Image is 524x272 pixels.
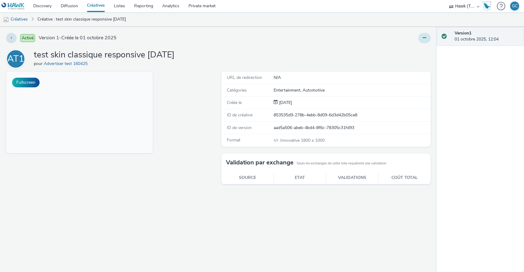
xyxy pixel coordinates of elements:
a: Hawk Academy [482,1,494,11]
button: Fullscreen [12,78,40,87]
th: Source [221,172,274,184]
small: Seuls les exchanges de cette liste requièrent une validation [297,161,386,166]
span: Version 1 - Créée le 01 octobre 2025 [39,34,117,41]
h3: Validation par exchange [226,158,294,167]
span: 1800 x 1000 [280,138,325,143]
div: AT1 [7,50,24,67]
img: undefined Logo [2,2,25,10]
div: GC [512,2,518,11]
span: N/A [274,75,281,80]
span: Format [227,137,240,143]
th: Etat [274,172,326,184]
span: [DATE] [278,100,292,105]
th: Validations [326,172,378,184]
span: Activé [20,34,35,42]
a: AT1 [6,56,28,62]
th: Coût total [378,172,431,184]
div: 01 octobre 2025, 12:04 [455,30,519,43]
span: Créée le [227,100,242,105]
span: URL de redirection [227,75,262,80]
span: ID de version [227,125,252,131]
span: pour [34,61,44,66]
a: Advertiser test 160425 [44,61,90,66]
img: mobile [3,17,9,23]
a: Créative : test skin classique responsive [DATE] [34,12,129,27]
strong: Version 1 [455,30,471,36]
img: Hawk Academy [482,1,491,11]
div: 853535d9-278b-4ebb-8d09-6d3d42b05ce8 [274,112,430,118]
div: Création 01 octobre 2025, 12:04 [278,100,292,106]
div: Entertainment, Automotive [274,87,430,93]
span: Innovative [280,138,301,143]
h1: test skin classique responsive [DATE] [34,49,175,61]
div: aad5a506-abeb-4bd4-8f6c-78305c31fd93 [274,125,430,131]
span: Catégories [227,87,247,93]
span: ID de créative [227,112,252,118]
